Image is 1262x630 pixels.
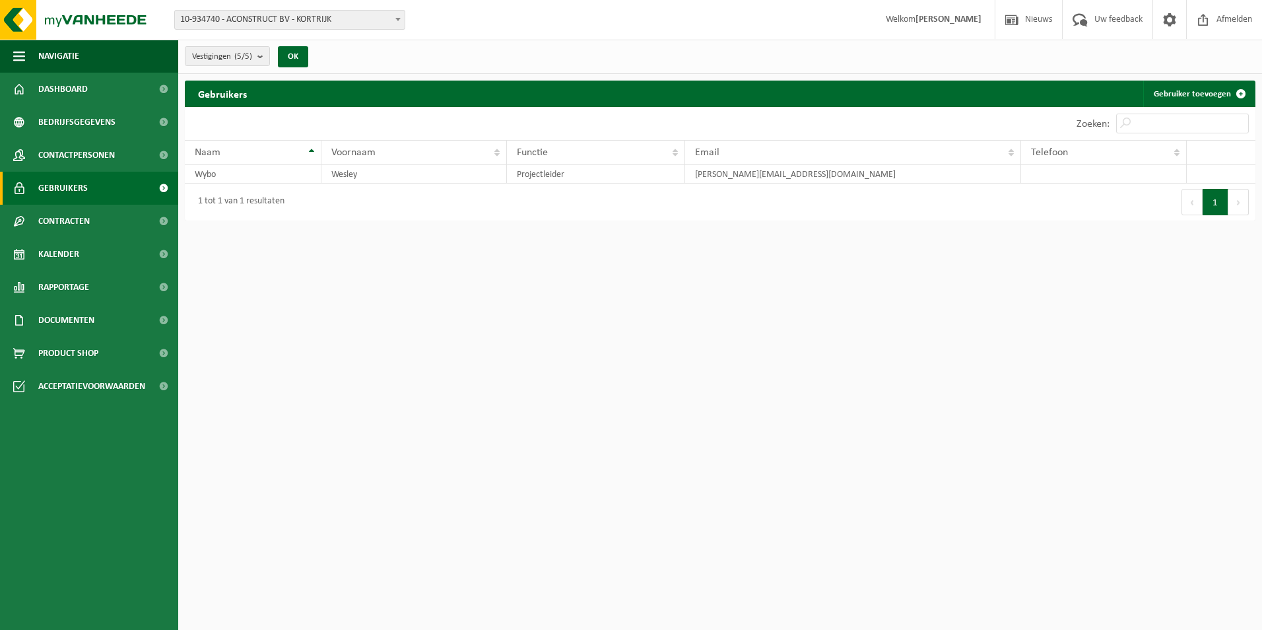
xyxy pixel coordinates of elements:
button: Vestigingen(5/5) [185,46,270,66]
span: Naam [195,147,220,158]
button: OK [278,46,308,67]
div: 1 tot 1 van 1 resultaten [191,190,284,214]
span: Rapportage [38,271,89,304]
span: Voornaam [331,147,376,158]
button: Next [1228,189,1249,215]
a: Gebruiker toevoegen [1143,81,1254,107]
span: Telefoon [1031,147,1068,158]
span: Product Shop [38,337,98,370]
span: 10-934740 - ACONSTRUCT BV - KORTRIJK [174,10,405,30]
span: Vestigingen [192,47,252,67]
count: (5/5) [234,52,252,61]
td: Wybo [185,165,321,184]
span: Contracten [38,205,90,238]
label: Zoeken: [1077,119,1110,129]
span: Kalender [38,238,79,271]
strong: [PERSON_NAME] [915,15,981,24]
span: Navigatie [38,40,79,73]
span: Contactpersonen [38,139,115,172]
td: [PERSON_NAME][EMAIL_ADDRESS][DOMAIN_NAME] [685,165,1021,184]
span: Functie [517,147,548,158]
button: 1 [1203,189,1228,215]
span: 10-934740 - ACONSTRUCT BV - KORTRIJK [175,11,405,29]
span: Dashboard [38,73,88,106]
span: Acceptatievoorwaarden [38,370,145,403]
span: Gebruikers [38,172,88,205]
span: Bedrijfsgegevens [38,106,116,139]
span: Email [695,147,719,158]
td: Wesley [321,165,508,184]
button: Previous [1181,189,1203,215]
td: Projectleider [507,165,685,184]
span: Documenten [38,304,94,337]
h2: Gebruikers [185,81,260,106]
